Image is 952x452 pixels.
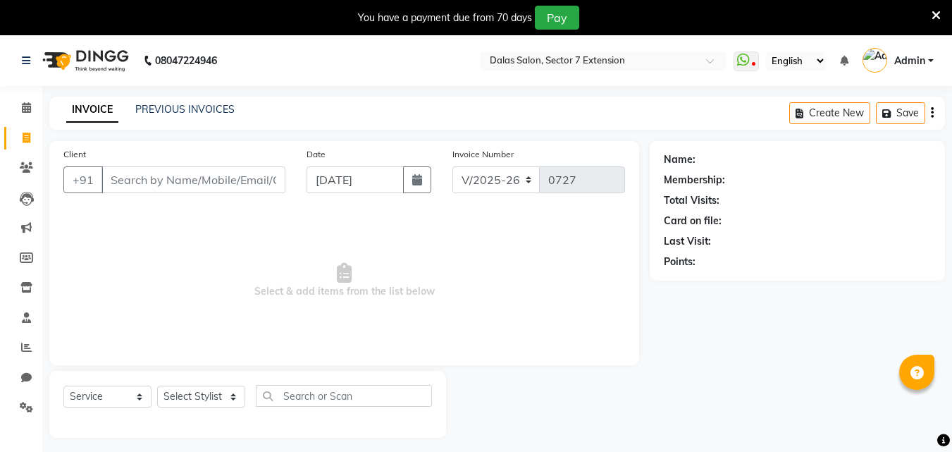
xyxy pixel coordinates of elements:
button: Save [876,102,925,124]
label: Date [307,148,326,161]
div: Last Visit: [664,234,711,249]
div: Points: [664,255,696,269]
button: Create New [789,102,870,124]
input: Search by Name/Mobile/Email/Code [101,166,285,193]
b: 08047224946 [155,41,217,80]
img: logo [36,41,132,80]
img: Admin [863,48,887,73]
div: Membership: [664,173,725,188]
button: +91 [63,166,103,193]
a: PREVIOUS INVOICES [135,103,235,116]
span: Admin [894,54,925,68]
label: Invoice Number [452,148,514,161]
div: Name: [664,152,696,167]
div: You have a payment due from 70 days [358,11,532,25]
div: Total Visits: [664,193,719,208]
input: Search or Scan [256,385,432,407]
button: Pay [535,6,579,30]
label: Client [63,148,86,161]
div: Card on file: [664,214,722,228]
a: INVOICE [66,97,118,123]
span: Select & add items from the list below [63,210,625,351]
